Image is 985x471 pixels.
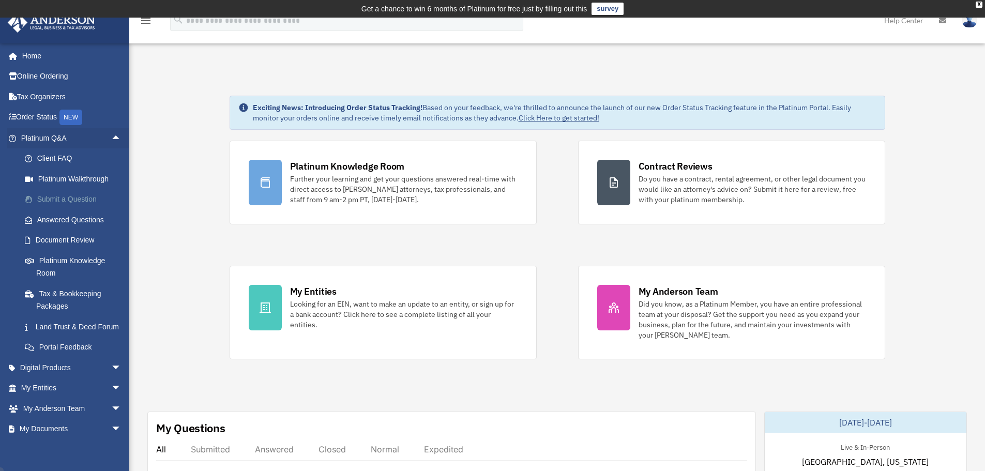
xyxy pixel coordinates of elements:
[7,378,137,399] a: My Entitiesarrow_drop_down
[290,285,337,298] div: My Entities
[7,107,137,128] a: Order StatusNEW
[639,299,866,340] div: Did you know, as a Platinum Member, you have an entire professional team at your disposal? Get th...
[111,419,132,440] span: arrow_drop_down
[319,444,346,454] div: Closed
[639,174,866,205] div: Do you have a contract, rental agreement, or other legal document you would like an attorney's ad...
[191,444,230,454] div: Submitted
[230,266,537,359] a: My Entities Looking for an EIN, want to make an update to an entity, or sign up for a bank accoun...
[59,110,82,125] div: NEW
[5,12,98,33] img: Anderson Advisors Platinum Portal
[111,398,132,419] span: arrow_drop_down
[639,285,718,298] div: My Anderson Team
[140,14,152,27] i: menu
[7,66,137,87] a: Online Ordering
[111,357,132,378] span: arrow_drop_down
[14,209,137,230] a: Answered Questions
[976,2,982,8] div: close
[7,419,137,439] a: My Documentsarrow_drop_down
[14,189,137,210] a: Submit a Question
[7,357,137,378] a: Digital Productsarrow_drop_down
[14,230,137,251] a: Document Review
[156,444,166,454] div: All
[14,283,137,316] a: Tax & Bookkeeping Packages
[7,128,137,148] a: Platinum Q&Aarrow_drop_up
[424,444,463,454] div: Expedited
[519,113,599,123] a: Click Here to get started!
[7,398,137,419] a: My Anderson Teamarrow_drop_down
[230,141,537,224] a: Platinum Knowledge Room Further your learning and get your questions answered real-time with dire...
[802,455,929,468] span: [GEOGRAPHIC_DATA], [US_STATE]
[639,160,713,173] div: Contract Reviews
[111,128,132,149] span: arrow_drop_up
[578,141,885,224] a: Contract Reviews Do you have a contract, rental agreement, or other legal document you would like...
[14,316,137,337] a: Land Trust & Deed Forum
[253,102,876,123] div: Based on your feedback, we're thrilled to announce the launch of our new Order Status Tracking fe...
[173,14,184,25] i: search
[371,444,399,454] div: Normal
[832,441,898,452] div: Live & In-Person
[290,299,518,330] div: Looking for an EIN, want to make an update to an entity, or sign up for a bank account? Click her...
[140,18,152,27] a: menu
[14,250,137,283] a: Platinum Knowledge Room
[592,3,624,15] a: survey
[7,45,132,66] a: Home
[578,266,885,359] a: My Anderson Team Did you know, as a Platinum Member, you have an entire professional team at your...
[111,378,132,399] span: arrow_drop_down
[14,337,137,358] a: Portal Feedback
[7,86,137,107] a: Tax Organizers
[14,169,137,189] a: Platinum Walkthrough
[290,160,405,173] div: Platinum Knowledge Room
[156,420,225,436] div: My Questions
[765,412,966,433] div: [DATE]-[DATE]
[290,174,518,205] div: Further your learning and get your questions answered real-time with direct access to [PERSON_NAM...
[361,3,587,15] div: Get a chance to win 6 months of Platinum for free just by filling out this
[962,13,977,28] img: User Pic
[14,148,137,169] a: Client FAQ
[253,103,422,112] strong: Exciting News: Introducing Order Status Tracking!
[255,444,294,454] div: Answered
